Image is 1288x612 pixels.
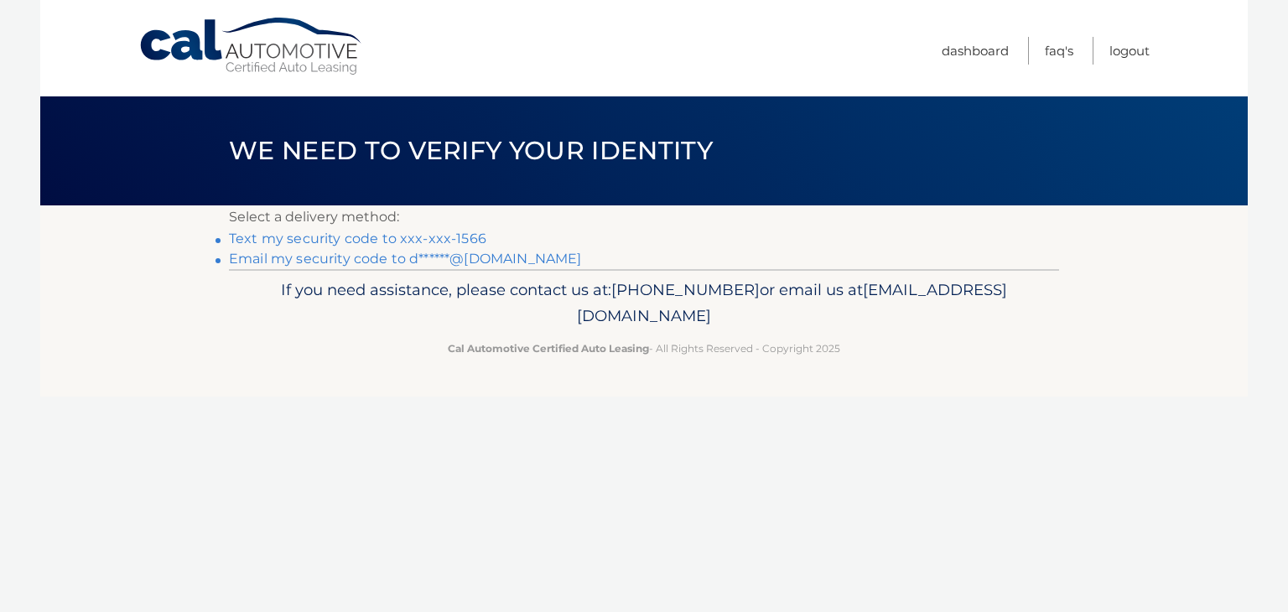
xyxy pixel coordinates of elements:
[448,342,649,355] strong: Cal Automotive Certified Auto Leasing
[229,135,713,166] span: We need to verify your identity
[240,340,1048,357] p: - All Rights Reserved - Copyright 2025
[1045,37,1073,65] a: FAQ's
[611,280,760,299] span: [PHONE_NUMBER]
[229,205,1059,229] p: Select a delivery method:
[229,251,582,267] a: Email my security code to d******@[DOMAIN_NAME]
[138,17,365,76] a: Cal Automotive
[1109,37,1150,65] a: Logout
[942,37,1009,65] a: Dashboard
[240,277,1048,330] p: If you need assistance, please contact us at: or email us at
[229,231,486,246] a: Text my security code to xxx-xxx-1566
